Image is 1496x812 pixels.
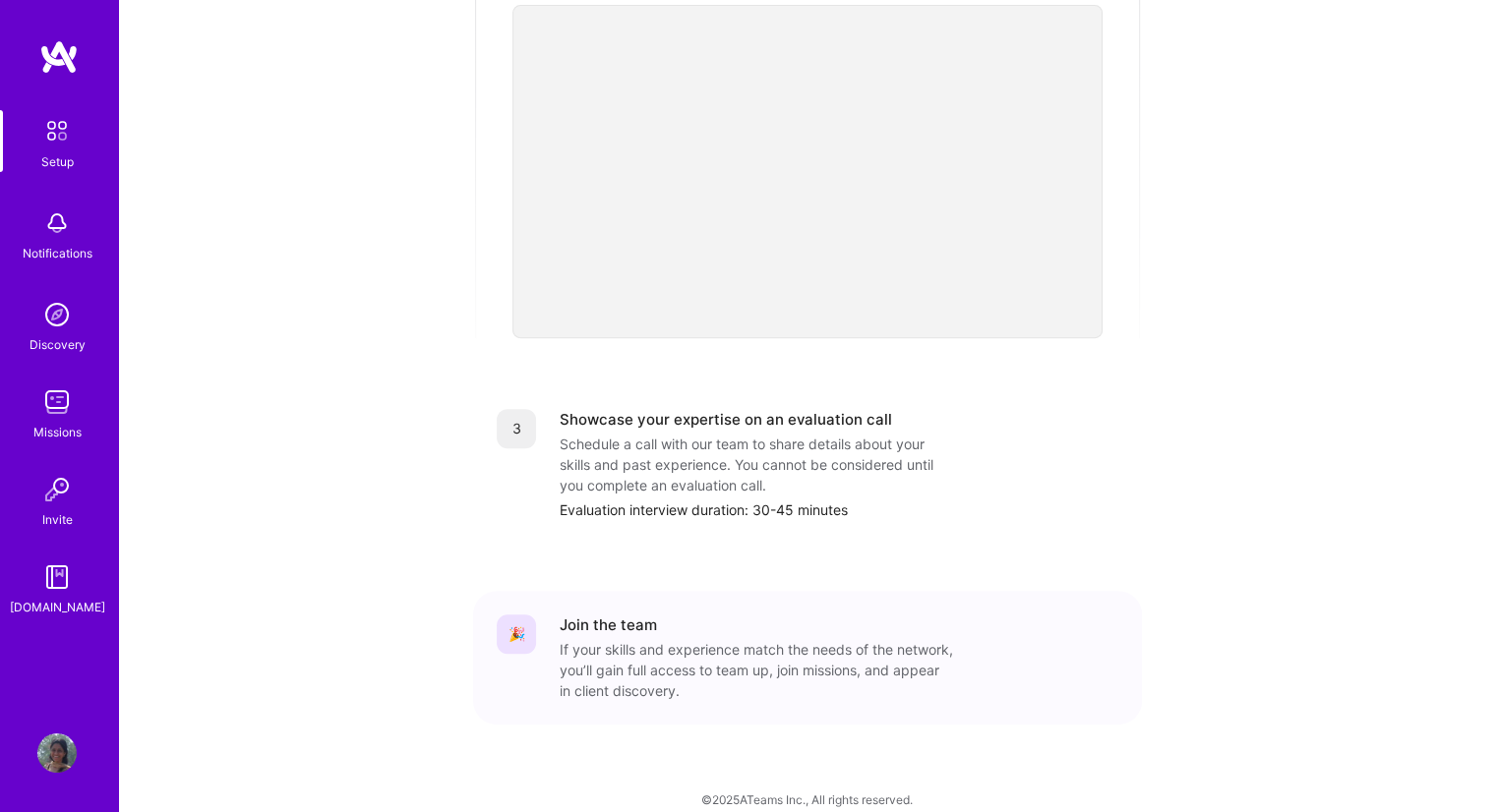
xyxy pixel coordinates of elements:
img: bell [37,203,77,243]
iframe: video [512,5,1103,338]
div: Setup [41,151,74,172]
div: If your skills and experience match the needs of the network, you’ll gain full access to team up,... [560,639,953,701]
div: [DOMAIN_NAME] [10,597,105,617]
div: Schedule a call with our team to share details about your skills and past experience. You cannot ... [560,434,953,495]
div: Invite [42,509,73,530]
div: 🎉 [497,614,536,654]
div: 3 [497,409,536,448]
div: Evaluation interview duration: 30-45 minutes [560,499,1118,520]
img: Invite [37,470,77,509]
img: logo [39,39,79,75]
div: Discovery [30,334,86,355]
img: guide book [37,557,77,597]
img: discovery [37,295,77,334]
div: Missions [33,422,82,442]
div: Join the team [560,614,657,635]
a: User Avatar [32,733,82,773]
img: setup [36,110,78,151]
img: teamwork [37,382,77,422]
div: Notifications [23,243,92,263]
div: Showcase your expertise on an evaluation call [560,409,892,430]
img: User Avatar [37,733,77,773]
